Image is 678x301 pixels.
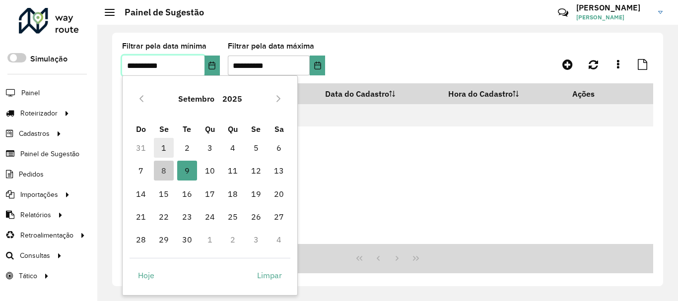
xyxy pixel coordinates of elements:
button: Choose Date [310,56,325,75]
td: 2 [221,228,244,251]
td: 10 [199,159,221,182]
span: [PERSON_NAME] [576,13,651,22]
td: 21 [130,205,152,228]
th: Hora do Cadastro [442,83,565,104]
h3: [PERSON_NAME] [576,3,651,12]
span: 4 [223,138,243,158]
span: Importações [20,189,58,200]
span: 29 [154,230,174,249]
span: Hoje [138,269,154,281]
td: 31 [130,136,152,159]
span: 19 [246,184,266,204]
span: 17 [200,184,220,204]
span: Pedidos [19,169,44,180]
td: 8 [152,159,175,182]
button: Next Month [271,91,286,107]
button: Hoje [130,265,163,285]
span: Retroalimentação [20,230,73,241]
span: Qu [228,124,238,134]
span: Cadastros [19,128,50,139]
td: 4 [268,228,290,251]
td: 20 [268,182,290,205]
span: 1 [154,138,174,158]
div: Choose Date [122,75,298,296]
span: 10 [200,161,220,181]
td: 29 [152,228,175,251]
td: 17 [199,182,221,205]
td: 7 [130,159,152,182]
span: 16 [177,184,197,204]
td: 26 [245,205,268,228]
td: 1 [199,228,221,251]
span: 8 [154,161,174,181]
span: 30 [177,230,197,249]
span: 7 [131,161,151,181]
span: 24 [200,207,220,227]
td: 15 [152,182,175,205]
td: 6 [268,136,290,159]
td: 28 [130,228,152,251]
td: 27 [268,205,290,228]
span: Se [251,124,261,134]
span: 12 [246,161,266,181]
td: 5 [245,136,268,159]
span: 22 [154,207,174,227]
span: Tático [19,271,37,281]
td: Nenhum registro encontrado [122,104,653,126]
span: 15 [154,184,174,204]
span: 2 [177,138,197,158]
span: Sa [274,124,284,134]
td: 12 [245,159,268,182]
span: Se [159,124,169,134]
span: Painel de Sugestão [20,149,79,159]
span: 18 [223,184,243,204]
span: 20 [269,184,289,204]
button: Limpar [249,265,290,285]
span: 6 [269,138,289,158]
span: Roteirizador [20,108,58,119]
span: 28 [131,230,151,249]
td: 4 [221,136,244,159]
td: 25 [221,205,244,228]
span: 14 [131,184,151,204]
span: 11 [223,161,243,181]
td: 30 [175,228,198,251]
td: 11 [221,159,244,182]
span: 23 [177,207,197,227]
span: Relatórios [20,210,51,220]
button: Choose Date [204,56,220,75]
span: Consultas [20,250,50,261]
th: Ações [565,83,625,104]
span: Limpar [257,269,282,281]
span: 25 [223,207,243,227]
span: 3 [200,138,220,158]
label: Simulação [30,53,68,65]
span: 9 [177,161,197,181]
label: Filtrar pela data mínima [122,40,206,52]
button: Choose Month [174,87,218,111]
td: 24 [199,205,221,228]
span: 5 [246,138,266,158]
th: Data do Cadastro [319,83,442,104]
span: Te [183,124,191,134]
td: 16 [175,182,198,205]
td: 1 [152,136,175,159]
span: Qu [205,124,215,134]
td: 14 [130,182,152,205]
h2: Painel de Sugestão [115,7,204,18]
span: 21 [131,207,151,227]
span: Do [136,124,146,134]
td: 23 [175,205,198,228]
span: 13 [269,161,289,181]
button: Previous Month [134,91,149,107]
label: Filtrar pela data máxima [228,40,314,52]
td: 22 [152,205,175,228]
span: Painel [21,88,40,98]
td: 18 [221,182,244,205]
td: 2 [175,136,198,159]
button: Choose Year [218,87,246,111]
a: Contato Rápido [552,2,574,23]
td: 3 [199,136,221,159]
span: 26 [246,207,266,227]
td: 3 [245,228,268,251]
